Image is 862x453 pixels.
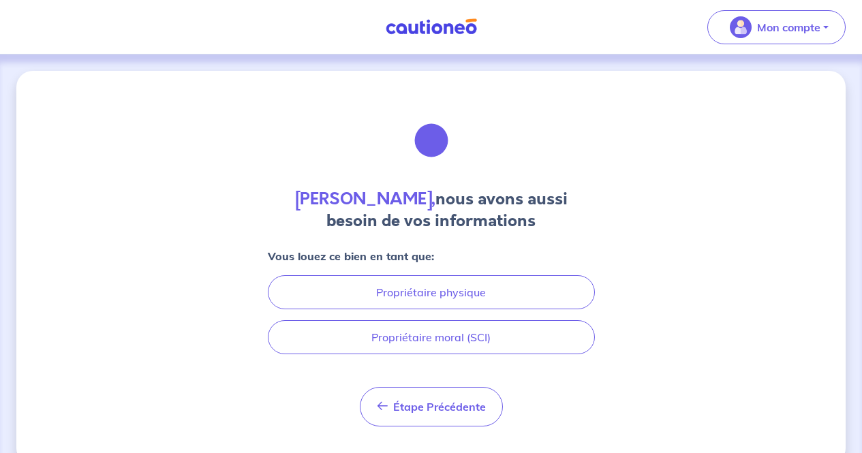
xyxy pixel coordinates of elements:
img: Cautioneo [380,18,482,35]
img: illu_account_valid_menu.svg [730,16,752,38]
p: Mon compte [757,19,820,35]
button: Propriétaire physique [268,275,595,309]
img: illu_document_signature.svg [395,104,468,177]
button: illu_account_valid_menu.svgMon compte [707,10,846,44]
h4: nous avons aussi besoin de vos informations [268,188,595,232]
button: Étape Précédente [360,387,503,426]
button: Propriétaire moral (SCI) [268,320,595,354]
strong: Vous louez ce bien en tant que: [268,249,434,263]
span: Étape Précédente [393,400,486,413]
strong: [PERSON_NAME], [295,187,435,210]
